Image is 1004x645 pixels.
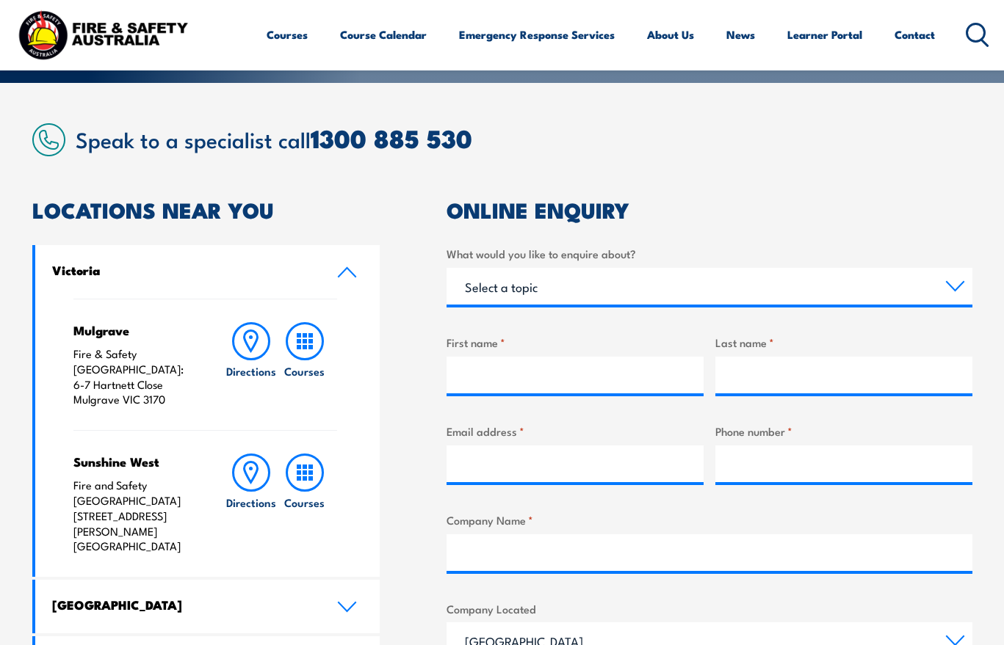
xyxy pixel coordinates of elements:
[76,125,972,152] h2: Speak to a specialist call
[278,453,331,554] a: Courses
[647,17,694,52] a: About Us
[73,453,196,470] h4: Sunshine West
[35,580,380,633] a: [GEOGRAPHIC_DATA]
[267,17,308,52] a: Courses
[278,322,331,407] a: Courses
[447,200,972,219] h2: ONLINE ENQUIRY
[447,423,704,440] label: Email address
[787,17,862,52] a: Learner Portal
[32,200,380,219] h2: LOCATIONS NEAR YOU
[52,262,315,278] h4: Victoria
[225,453,278,554] a: Directions
[73,478,196,554] p: Fire and Safety [GEOGRAPHIC_DATA] [STREET_ADDRESS][PERSON_NAME] [GEOGRAPHIC_DATA]
[225,322,278,407] a: Directions
[715,334,972,351] label: Last name
[226,495,276,510] h6: Directions
[340,17,427,52] a: Course Calendar
[447,511,972,528] label: Company Name
[284,495,325,510] h6: Courses
[447,334,704,351] label: First name
[73,346,196,407] p: Fire & Safety [GEOGRAPHIC_DATA]: 6-7 Hartnett Close Mulgrave VIC 3170
[35,245,380,299] a: Victoria
[726,17,755,52] a: News
[447,245,972,262] label: What would you like to enquire about?
[447,600,972,617] label: Company Located
[895,17,935,52] a: Contact
[459,17,615,52] a: Emergency Response Services
[73,322,196,338] h4: Mulgrave
[52,597,315,613] h4: [GEOGRAPHIC_DATA]
[284,363,325,379] h6: Courses
[715,423,972,440] label: Phone number
[226,363,276,379] h6: Directions
[311,118,472,157] a: 1300 885 530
